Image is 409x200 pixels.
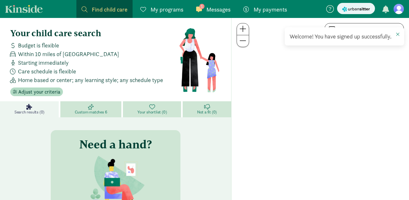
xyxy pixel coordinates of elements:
span: My programs [151,5,183,14]
h3: Need a hand? [79,138,152,151]
span: Not a fit (0) [197,110,217,115]
button: Adjust your criteria [10,88,63,96]
h4: Your child care search [10,28,179,38]
a: Kinside [5,5,43,13]
span: Search results (0) [14,110,44,115]
span: Home based or center; any learning style; any schedule type [18,76,163,84]
a: Your shortlist (0) [123,101,183,117]
a: Custom matches 6 [60,101,123,117]
span: Messages [206,5,231,14]
a: Not a fit (0) [183,101,231,117]
span: Care schedule is flexible [18,67,76,76]
img: urbansitter_logo_small.svg [342,6,370,13]
span: 1 [199,4,204,9]
span: My payments [254,5,287,14]
span: Within 10 miles of [GEOGRAPHIC_DATA] [18,50,119,58]
span: Your shortlist (0) [137,110,167,115]
span: Adjust your criteria [18,88,60,96]
span: Budget is flexible [18,41,59,50]
span: Find child care [92,5,127,14]
span: Starting immediately [18,58,69,67]
div: Welcome! You have signed up successfully. [290,32,399,41]
span: Custom matches 6 [75,110,107,115]
label: Search as I move the map [335,26,400,33]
